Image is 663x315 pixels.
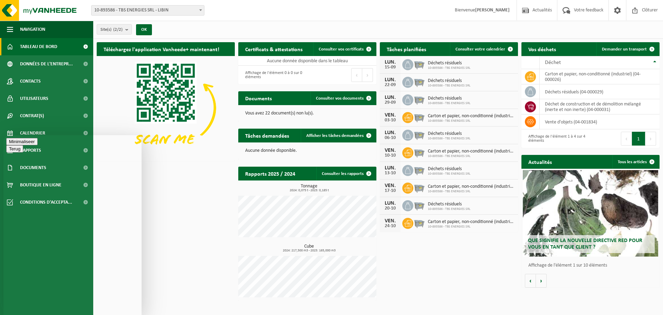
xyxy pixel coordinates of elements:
div: VEN. [383,112,397,118]
p: Vous avez 22 document(s) non lu(s). [245,111,369,116]
div: 24-10 [383,224,397,229]
h2: Certificats & attestations [238,42,309,56]
span: 2024: 217,500 m3 - 2025: 165,000 m3 [242,249,376,252]
a: Demander un transport [596,42,659,56]
img: WB-2500-GAL-GY-01 [413,199,425,211]
button: Site(s)(2/2) [97,24,132,35]
span: 2024: 0,075 t - 2025: 0,185 t [242,189,376,192]
span: 10-893586 - TBS ENERGIES SRL [428,119,515,123]
span: Utilisateurs [20,90,48,107]
button: Vorige [525,274,536,288]
button: Volgende [536,274,547,288]
img: WB-2500-GAL-GY-01 [413,182,425,193]
td: déchets résiduels (04-000029) [540,84,660,99]
span: 10-893586 - TBS ENERGIES SRL [428,101,470,105]
iframe: chat widget [3,135,142,315]
a: Que signifie la nouvelle directive RED pour vous en tant que client ? [523,170,658,257]
a: Consulter les rapports [316,167,376,180]
span: 10-893586 - TBS ENERGIES SRL [428,225,515,229]
div: 22-09 [383,83,397,87]
span: Données de l'entrepr... [20,55,73,73]
h2: Documents [238,91,279,105]
div: Affichage de l'élément 0 à 0 sur 0 éléments [242,67,304,83]
span: Que signifie la nouvelle directive RED pour vous en tant que client ? [528,238,642,250]
span: Carton et papier, non-conditionné (industriel) [428,219,515,225]
span: Demander un transport [602,47,647,52]
div: LUN. [383,77,397,83]
span: 10-893586 - TBS ENERGIES SRL [428,137,470,141]
span: Carton et papier, non-conditionné (industriel) [428,113,515,119]
div: 03-10 [383,118,397,123]
div: 15-09 [383,65,397,70]
span: Consulter vos documents [316,96,364,101]
span: Carton et papier, non-conditionné (industriel) [428,149,515,154]
a: Consulter votre calendrier [450,42,517,56]
h2: Tâches planifiées [380,42,433,56]
button: Next [362,68,373,82]
div: VEN. [383,218,397,224]
div: 29-09 [383,100,397,105]
div: VEN. [383,183,397,188]
span: Calendrier [20,124,45,142]
a: Consulter vos documents [310,91,376,105]
p: Aucune donnée disponible. [245,148,369,153]
span: Déchets résiduels [428,78,470,84]
td: vente d'objets (04-001834) [540,114,660,129]
span: Carton et papier, non-conditionné (industriel) [428,184,515,189]
a: Afficher les tâches demandées [301,129,376,142]
div: LUN. [383,130,397,136]
div: 10-10 [383,153,397,158]
h3: Cube [242,244,376,252]
span: Déchets résiduels [428,61,470,66]
span: Déchets résiduels [428,96,470,101]
span: Tableau de bord [20,38,57,55]
h2: Tâches demandées [238,129,296,142]
span: Déchets résiduels [428,131,470,137]
span: 10-893586 - TBS ENERGIES SRL - LIBIN [92,6,204,15]
h2: Vos déchets [521,42,563,56]
strong: [PERSON_NAME] [475,8,510,13]
img: WB-2500-GAL-GY-01 [413,76,425,87]
div: 13-10 [383,171,397,176]
span: Déchets résiduels [428,202,470,207]
a: Tous les articles [612,155,659,169]
span: Site(s) [100,25,123,35]
span: 10-893586 - TBS ENERGIES SRL [428,154,515,158]
span: Consulter votre calendrier [455,47,505,52]
h2: Téléchargez l'application Vanheede+ maintenant! [97,42,226,56]
span: 10-893586 - TBS ENERGIES SRL [428,84,470,88]
div: LUN. [383,59,397,65]
div: LUN. [383,95,397,100]
img: WB-2500-GAL-GY-01 [413,111,425,123]
img: WB-2500-GAL-GY-01 [413,129,425,140]
span: 10-893586 - TBS ENERGIES SRL - LIBIN [91,5,204,16]
span: Déchets résiduels [428,166,470,172]
div: LUN. [383,201,397,206]
div: LUN. [383,165,397,171]
span: Déchet [545,60,561,65]
span: 10-893586 - TBS ENERGIES SRL [428,172,470,176]
button: OK [136,24,152,35]
span: Contrat(s) [20,107,44,124]
img: WB-2500-GAL-GY-01 [413,146,425,158]
button: Previous [621,132,632,146]
img: WB-2500-GAL-GY-01 [413,164,425,176]
h3: Tonnage [242,184,376,192]
h2: Rapports 2025 / 2024 [238,167,302,180]
a: Consulter vos certificats [313,42,376,56]
p: Affichage de l'élément 1 sur 10 éléments [528,263,656,268]
span: Contacts [20,73,41,90]
img: WB-2500-GAL-GY-01 [413,58,425,70]
td: carton et papier, non-conditionné (industriel) (04-000026) [540,69,660,84]
span: 10-893586 - TBS ENERGIES SRL [428,207,470,211]
span: Consulter vos certificats [319,47,364,52]
div: 20-10 [383,206,397,211]
img: WB-2500-GAL-GY-01 [413,93,425,105]
count: (2/2) [113,27,123,32]
button: 1 [632,132,645,146]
